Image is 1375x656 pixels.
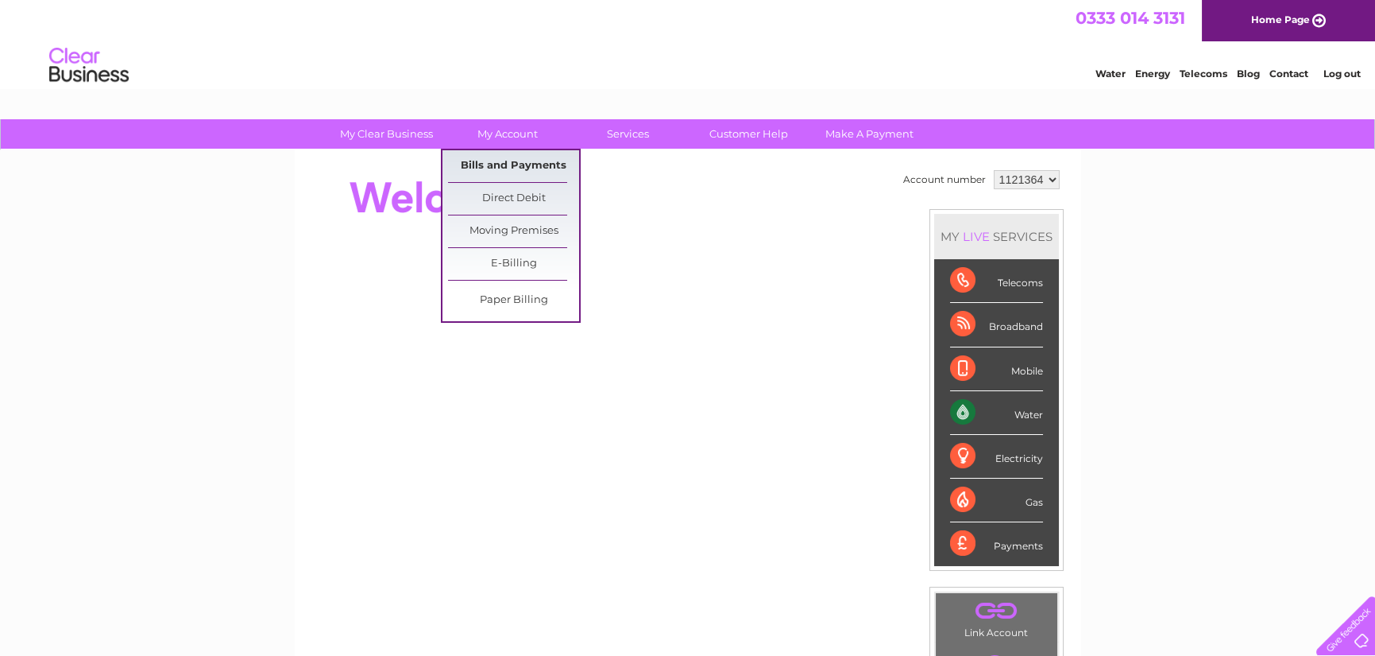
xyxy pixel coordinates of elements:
[804,119,935,149] a: Make A Payment
[1269,68,1308,80] a: Contact
[442,119,573,149] a: My Account
[950,303,1043,347] div: Broadband
[1095,68,1126,80] a: Water
[448,215,579,247] a: Moving Premises
[448,248,579,280] a: E-Billing
[950,347,1043,391] div: Mobile
[950,435,1043,479] div: Electricity
[321,119,452,149] a: My Clear Business
[950,522,1043,565] div: Payments
[950,479,1043,522] div: Gas
[1076,8,1185,28] a: 0333 014 3131
[960,229,993,244] div: LIVE
[448,150,579,182] a: Bills and Payments
[448,285,579,316] a: Paper Billing
[683,119,814,149] a: Customer Help
[1135,68,1170,80] a: Energy
[950,259,1043,303] div: Telecoms
[934,214,1059,259] div: MY SERVICES
[48,41,129,90] img: logo.png
[562,119,693,149] a: Services
[313,9,1064,77] div: Clear Business is a trading name of Verastar Limited (registered in [GEOGRAPHIC_DATA] No. 3667643...
[1237,68,1260,80] a: Blog
[1180,68,1227,80] a: Telecoms
[448,183,579,215] a: Direct Debit
[899,166,990,193] td: Account number
[1323,68,1360,80] a: Log out
[935,592,1058,642] td: Link Account
[950,391,1043,435] div: Water
[940,597,1053,625] a: .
